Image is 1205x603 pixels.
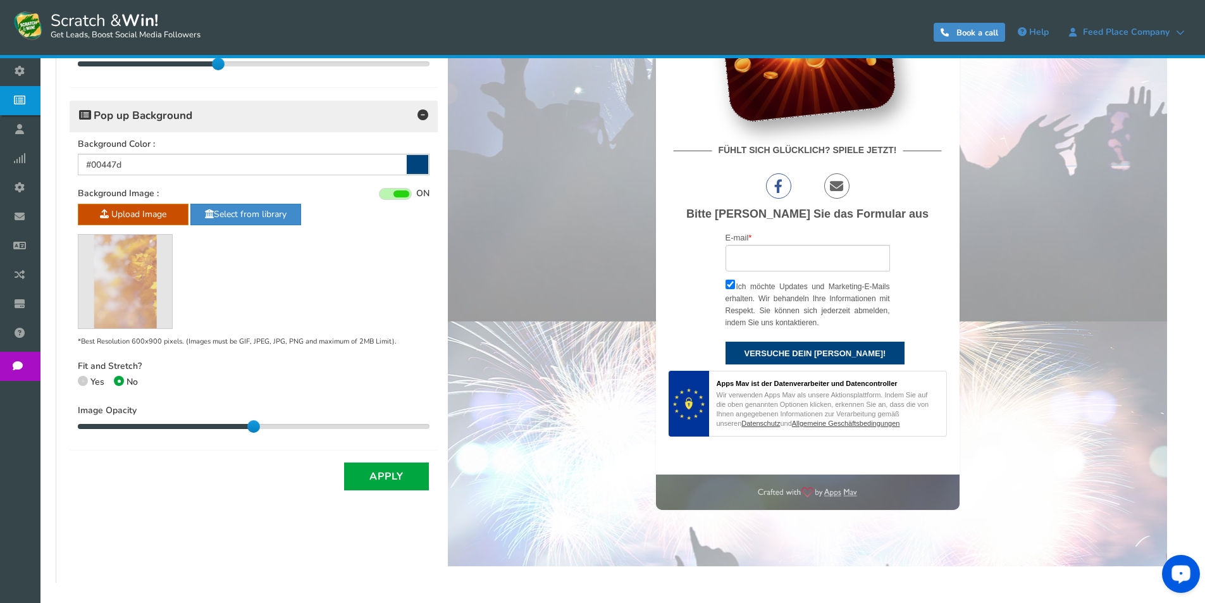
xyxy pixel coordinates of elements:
img: 21199pattern_image_1756107477.jpg [94,235,157,328]
label: Image Opacity [78,405,137,417]
a: Book a call [934,23,1005,42]
iframe: LiveChat chat widget [1152,550,1205,603]
span: No [127,376,138,388]
input: Ich möchte Updates und Marketing-E-Mails erhalten. Wir behandeln Ihre Informationen mit Respekt. ... [278,528,287,537]
strong: Win! [121,9,158,32]
label: E-mail [278,475,304,493]
h4: Bitte [PERSON_NAME] Sie das Formular aus [221,456,499,469]
label: Background Image : [78,188,159,200]
small: Get Leads, Boost Social Media Followers [51,30,201,40]
img: Scratch and Win [13,9,44,41]
span: Pop up Background [79,109,192,122]
a: Help [1011,22,1055,42]
label: Background Color : [78,139,155,151]
iframe: Schaltfläche „Über Google anmelden“ [340,420,380,448]
h4: RUBBELN & GEWINNEN [221,114,499,182]
a: Scratch &Win! Get Leads, Boost Social Media Followers [13,9,201,41]
span: Book a call [956,27,998,39]
button: Apply [344,463,429,490]
span: Scratch & [44,9,201,41]
span: Help [1029,26,1049,38]
span: Yes [90,376,104,388]
strong: FÜHLT SICH GLÜCKLICH? SPIELE JETZT! [264,391,455,405]
span: ON [416,188,429,200]
label: Ich möchte Updates und Marketing-E-Mails erhalten. Wir behandeln Ihre Informationen mit Respekt. ... [278,529,442,578]
label: Fit and Stretch? [78,361,142,373]
h4: Pop up Background [79,107,428,125]
small: *Best Resolution 600x900 pixels. (Images must be GIF, JPEG, JPG, PNG and maximum of 2MB Limit). [78,337,397,346]
span: Feed Place Company [1077,27,1176,37]
a: Select from library [190,204,301,225]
